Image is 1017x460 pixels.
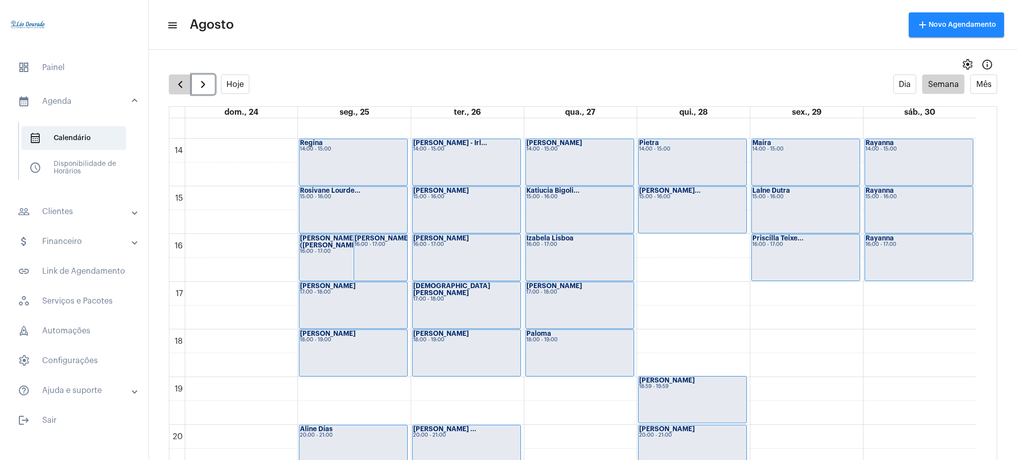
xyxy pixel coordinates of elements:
[957,55,977,75] button: settings
[563,107,597,118] a: 27 de agosto de 2025
[6,230,148,253] mat-expansion-panel-header: sidenav iconFinanceiro
[526,194,633,200] div: 15:00 - 16:00
[639,140,659,146] strong: Pietra
[190,17,234,33] span: Agosto
[639,147,746,152] div: 14:00 - 15:00
[639,187,701,194] strong: [PERSON_NAME]...
[6,117,148,194] div: sidenav iconAgenda
[300,235,364,248] strong: [PERSON_NAME] ([PERSON_NAME]...
[355,235,416,241] strong: [PERSON_NAME]...
[18,295,30,307] span: sidenav icon
[413,297,520,302] div: 17:00 - 18:00
[893,75,917,94] button: Dia
[300,249,407,254] div: 16:00 - 17:00
[413,337,520,343] div: 18:00 - 19:00
[300,433,407,438] div: 20:00 - 21:00
[10,289,139,313] span: Serviços e Pacotes
[639,433,746,438] div: 20:00 - 21:00
[917,21,996,28] span: Novo Agendamento
[300,187,361,194] strong: Rosivane Lourde...
[526,283,582,289] strong: [PERSON_NAME]
[413,235,469,241] strong: [PERSON_NAME]
[18,62,30,74] span: sidenav icon
[338,107,371,118] a: 25 de agosto de 2025
[300,426,333,432] strong: Aline Días
[173,146,185,155] div: 14
[300,337,407,343] div: 18:00 - 19:00
[192,75,215,94] button: Próximo Semana
[173,384,185,393] div: 19
[752,242,859,247] div: 16:00 - 17:00
[6,85,148,117] mat-expansion-panel-header: sidenav iconAgenda
[18,325,30,337] span: sidenav icon
[413,283,490,296] strong: [DEMOGRAPHIC_DATA][PERSON_NAME]
[526,235,574,241] strong: Izabela Lisboa
[18,355,30,367] span: sidenav icon
[526,187,580,194] strong: Katiucia Bigoli...
[917,19,929,31] mat-icon: add
[222,107,260,118] a: 24 de agosto de 2025
[526,337,633,343] div: 18:00 - 19:00
[677,107,710,118] a: 28 de agosto de 2025
[29,132,41,144] span: sidenav icon
[526,140,582,146] strong: [PERSON_NAME]
[922,75,964,94] button: Semana
[909,12,1004,37] button: Novo Agendamento
[18,414,30,426] mat-icon: sidenav icon
[6,379,148,402] mat-expansion-panel-header: sidenav iconAjuda e suporte
[413,242,520,247] div: 16:00 - 17:00
[866,242,973,247] div: 16:00 - 17:00
[866,147,973,152] div: 14:00 - 15:00
[18,206,30,218] mat-icon: sidenav icon
[169,75,192,94] button: Semana Anterior
[639,384,746,389] div: 18:59 - 19:59
[526,242,633,247] div: 16:00 - 17:00
[18,265,30,277] mat-icon: sidenav icon
[752,235,803,241] strong: Priscilla Teixe...
[173,194,185,203] div: 15
[21,126,126,150] span: Calendário
[300,283,356,289] strong: [PERSON_NAME]
[300,140,323,146] strong: Regina
[18,95,30,107] mat-icon: sidenav icon
[977,55,997,75] button: Info
[752,140,771,146] strong: Maíra
[413,140,487,146] strong: [PERSON_NAME] - Irl...
[10,259,139,283] span: Link de Agendamento
[355,242,407,247] div: 16:00 - 17:00
[413,194,520,200] div: 15:00 - 16:00
[526,330,551,337] strong: Paloma
[526,147,633,152] div: 14:00 - 15:00
[752,194,859,200] div: 15:00 - 16:00
[752,147,859,152] div: 14:00 - 15:00
[866,194,973,200] div: 15:00 - 16:00
[173,337,185,346] div: 18
[18,95,133,107] mat-panel-title: Agenda
[10,319,139,343] span: Automações
[452,107,483,118] a: 26 de agosto de 2025
[866,187,894,194] strong: Rayanna
[970,75,997,94] button: Mês
[18,384,30,396] mat-icon: sidenav icon
[902,107,937,118] a: 30 de agosto de 2025
[10,349,139,373] span: Configurações
[10,56,139,79] span: Painel
[300,330,356,337] strong: [PERSON_NAME]
[413,187,469,194] strong: [PERSON_NAME]
[961,59,973,71] span: settings
[18,235,133,247] mat-panel-title: Financeiro
[171,432,185,441] div: 20
[300,290,407,295] div: 17:00 - 18:00
[300,194,407,200] div: 15:00 - 16:00
[413,147,520,152] div: 14:00 - 15:00
[526,290,633,295] div: 17:00 - 18:00
[639,426,695,432] strong: [PERSON_NAME]
[21,156,126,180] span: Disponibilidade de Horários
[300,147,407,152] div: 14:00 - 15:00
[639,377,695,383] strong: [PERSON_NAME]
[413,433,520,438] div: 20:00 - 21:00
[18,384,133,396] mat-panel-title: Ajuda e suporte
[413,330,469,337] strong: [PERSON_NAME]
[167,19,177,31] mat-icon: sidenav icon
[413,426,476,432] strong: [PERSON_NAME] ...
